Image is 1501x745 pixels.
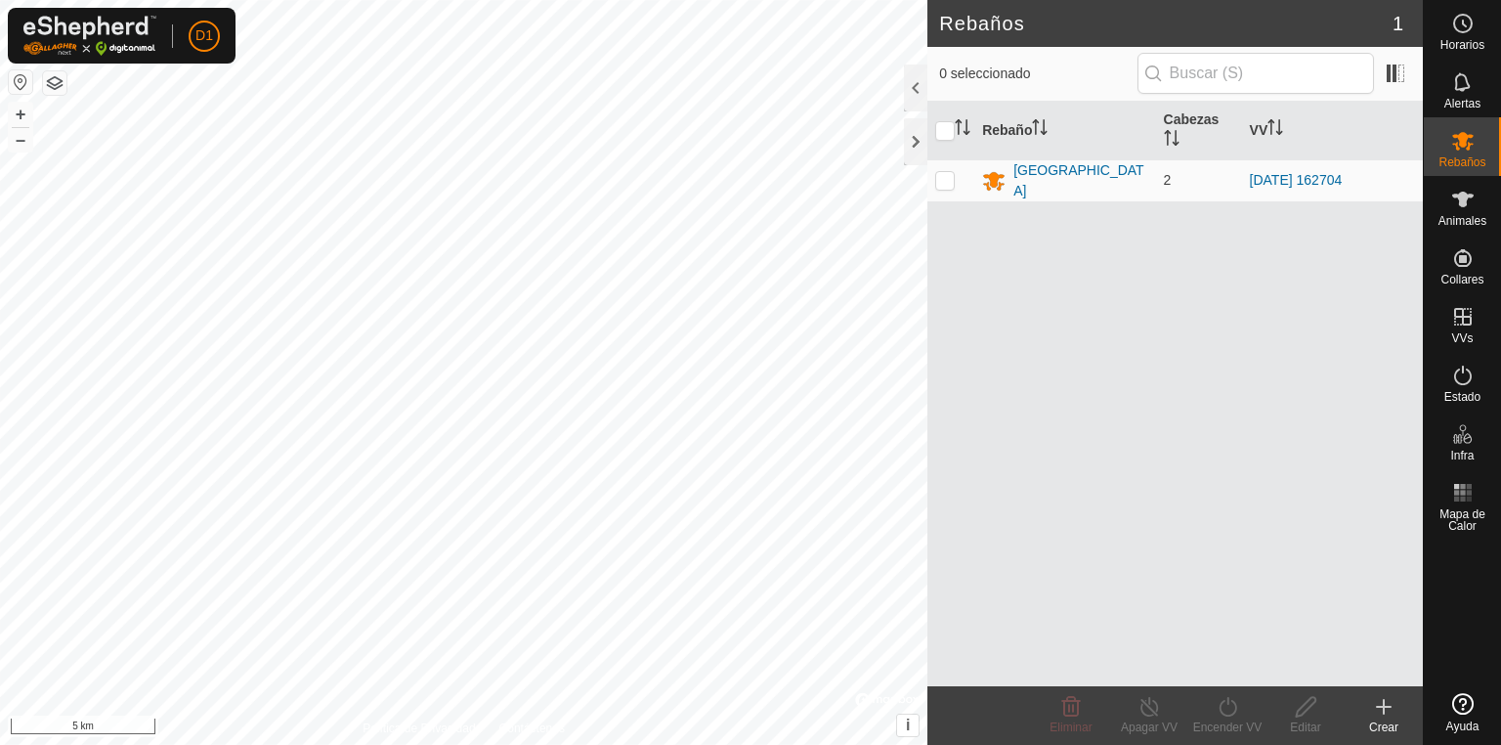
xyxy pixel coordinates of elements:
th: Cabezas [1156,102,1242,160]
th: Rebaño [974,102,1155,160]
button: + [9,103,32,126]
span: Collares [1440,274,1483,285]
span: D1 [195,25,213,46]
div: [GEOGRAPHIC_DATA] [1013,160,1147,201]
a: Ayuda [1424,685,1501,740]
span: Mapa de Calor [1429,508,1496,532]
span: 0 seleccionado [939,64,1136,84]
button: – [9,128,32,152]
input: Buscar (S) [1137,53,1374,94]
span: 2 [1164,172,1172,188]
span: Ayuda [1446,721,1480,732]
p-sorticon: Activar para ordenar [1267,122,1283,138]
span: Eliminar [1050,721,1092,734]
p-sorticon: Activar para ordenar [1032,122,1048,138]
button: Capas del Mapa [43,71,66,95]
img: Logo Gallagher [23,16,156,56]
span: VVs [1451,332,1473,344]
div: Editar [1266,719,1345,736]
button: Restablecer Mapa [9,70,32,94]
span: Animales [1438,215,1486,227]
span: Horarios [1440,39,1484,51]
button: i [897,715,919,736]
span: Rebaños [1438,156,1485,168]
h2: Rebaños [939,12,1393,35]
th: VV [1242,102,1423,160]
span: i [906,717,910,733]
div: Apagar VV [1110,719,1188,736]
div: Encender VV [1188,719,1266,736]
span: Infra [1450,450,1474,461]
div: Crear [1345,719,1423,736]
a: Contáctenos [499,720,565,737]
a: Política de Privacidad [363,720,475,737]
a: [DATE] 162704 [1250,172,1343,188]
p-sorticon: Activar para ordenar [955,122,970,138]
span: 1 [1393,9,1403,38]
span: Estado [1444,391,1480,403]
span: Alertas [1444,98,1480,110]
p-sorticon: Activar para ordenar [1164,133,1179,149]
